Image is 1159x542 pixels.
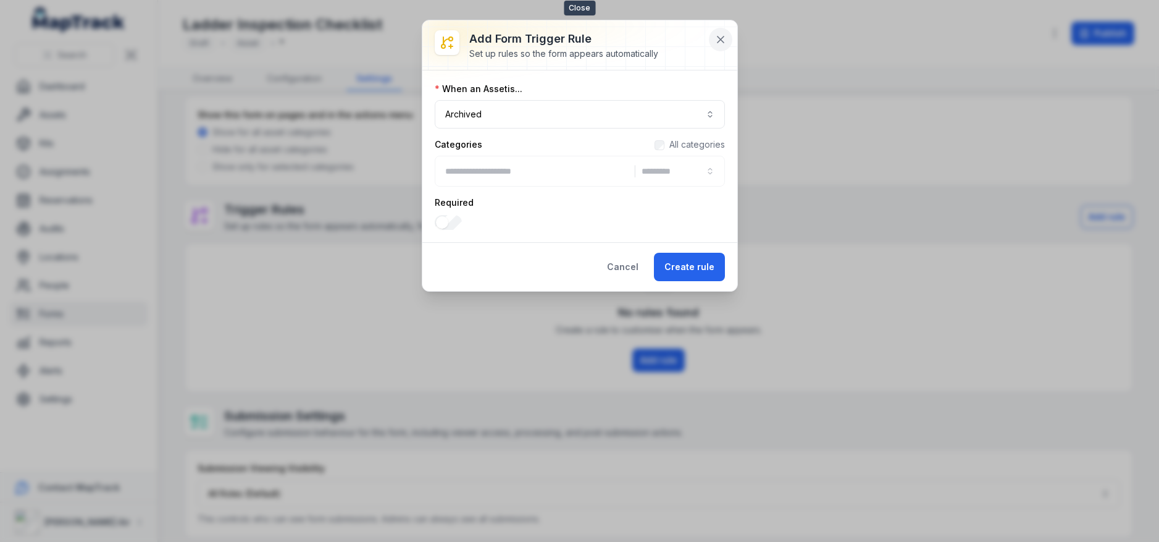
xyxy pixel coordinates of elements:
[564,1,595,15] span: Close
[435,197,474,209] label: Required
[435,138,482,151] label: Categories
[469,48,658,60] div: Set up rules so the form appears automatically
[654,253,725,281] button: Create rule
[596,253,649,281] button: Cancel
[435,83,522,95] label: When an Asset is...
[435,100,725,129] button: Archived
[669,138,725,151] label: All categories
[435,215,462,230] input: :r11:-form-item-label
[469,30,658,48] h3: Add form trigger rule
